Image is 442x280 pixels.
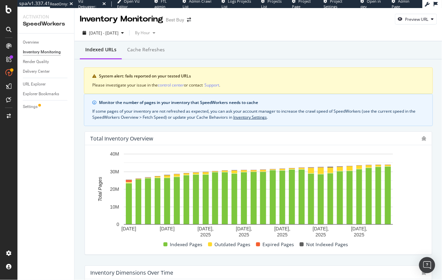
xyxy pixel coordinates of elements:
svg: A chart. [90,151,427,239]
div: Indexed URLs [85,46,116,53]
text: 2025 [315,232,326,238]
a: URL Explorer [23,81,69,88]
div: Inventory Monitoring [80,13,163,25]
div: arrow-right-arrow-left [187,17,191,22]
div: ReadOnly: [50,1,68,7]
text: 40M [110,152,119,157]
text: [DATE], [275,226,291,232]
div: Total Inventory Overview [90,135,153,142]
text: 20M [110,187,119,192]
div: info banner [84,94,433,126]
div: Activation [23,13,69,20]
div: bug [422,136,427,141]
text: [DATE] [160,226,175,232]
div: Cache refreshes [127,46,165,53]
div: Open Intercom Messenger [419,257,435,273]
div: Please investigate your issue in the or contact . [92,82,425,88]
button: By Hour [132,27,158,38]
span: Not Indexed Pages [306,240,348,248]
div: warning banner [84,67,433,94]
div: Delivery Center [23,68,50,75]
button: [DATE] - [DATE] [80,27,127,38]
a: Settings [23,103,69,110]
div: Inventory Dimensions Over Time [90,269,173,276]
button: Support [204,82,219,88]
text: 0 [116,222,119,227]
text: 2025 [354,232,364,238]
text: [DATE] [121,226,136,232]
div: Best Buy [166,16,184,23]
div: bug [422,270,427,275]
text: [DATE], [198,226,214,232]
text: 2025 [239,232,249,238]
a: Inventory Monitoring [23,49,69,56]
div: Render Quality [23,58,49,65]
div: Preview URL [405,16,429,22]
div: System alert: fails reported on your tested URLs [99,73,425,79]
div: If some pages of your inventory are not refreshed as expected, you can ask your account manager t... [92,108,425,120]
text: [DATE], [351,226,367,232]
text: Total Pages [97,177,103,202]
div: Overview [23,39,39,46]
text: 2025 [277,232,288,238]
div: Monitor the number of pages in your inventory that SpeedWorkers needs to cache [99,100,425,106]
a: Inventory Settings [233,114,267,120]
span: Indexed Pages [170,240,203,248]
a: Explorer Bookmarks [23,91,69,98]
div: Explorer Bookmarks [23,91,59,98]
div: URL Explorer [23,81,46,88]
text: 30M [110,169,119,174]
button: control center [158,82,184,88]
span: Outdated Pages [215,240,251,248]
div: Settings [23,103,38,110]
span: By Hour [132,30,150,36]
text: [DATE], [313,226,329,232]
button: Preview URL [395,14,437,24]
span: [DATE] - [DATE] [89,30,118,36]
a: Render Quality [23,58,69,65]
text: 10M [110,204,119,210]
span: Expired Pages [263,240,294,248]
div: SpeedWorkers [23,20,69,28]
text: [DATE], [236,226,252,232]
a: Overview [23,39,69,46]
a: Delivery Center [23,68,69,75]
text: 2025 [200,232,211,238]
div: Inventory Monitoring [23,49,61,56]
